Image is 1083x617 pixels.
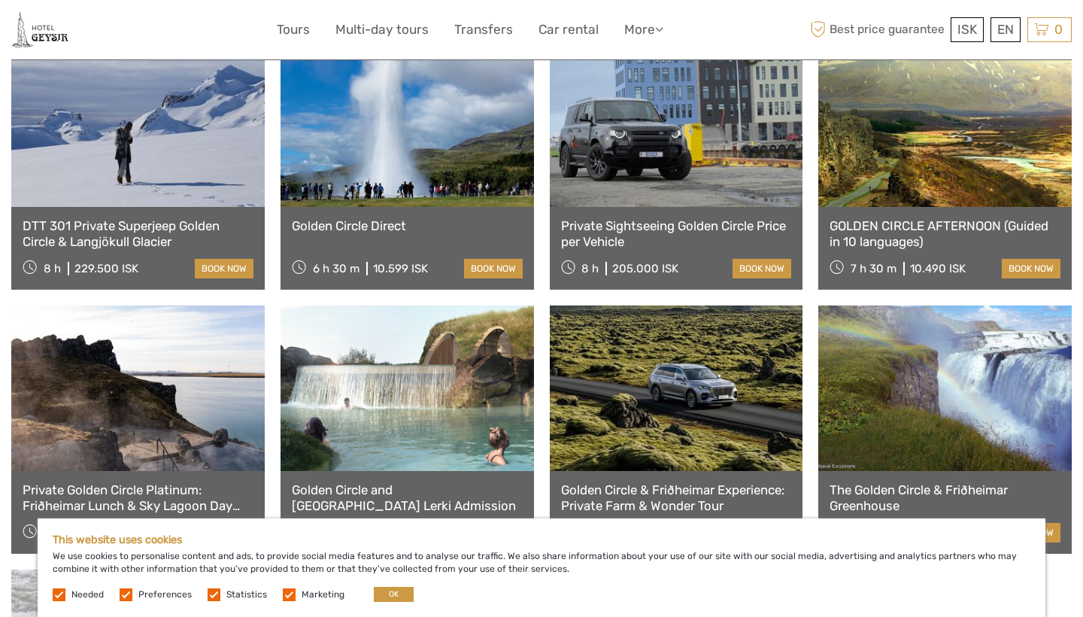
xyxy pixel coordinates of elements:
p: We're away right now. Please check back later! [21,26,170,38]
span: 8 h [44,262,61,275]
div: 10.599 ISK [373,262,428,275]
a: Golden Circle and [GEOGRAPHIC_DATA] Lerki Admission [292,482,523,513]
div: 229.500 ISK [74,262,138,275]
label: Marketing [302,588,344,601]
a: Car rental [538,19,599,41]
a: book now [464,259,523,278]
a: Private Golden Circle Platinum: Friðheimar Lunch & Sky Lagoon Day Tour [23,482,253,513]
label: Preferences [138,588,192,601]
a: Multi-day tours [335,19,429,41]
a: Tours [277,19,310,41]
button: OK [374,587,414,602]
a: book now [733,259,791,278]
span: ISK [957,22,977,37]
a: DTT 301 Private Superjeep Golden Circle & Langjökull Glacier [23,218,253,249]
div: 10.490 ISK [910,262,966,275]
label: Statistics [226,588,267,601]
a: Golden Circle Direct [292,218,523,233]
a: book now [1002,259,1060,278]
span: 8 h [581,262,599,275]
span: 0 [1052,22,1065,37]
h5: This website uses cookies [53,533,1030,546]
a: Private Sightseeing Golden Circle Price per Vehicle [561,218,792,249]
div: We use cookies to personalise content and ads, to provide social media features and to analyse ou... [38,518,1045,617]
a: Golden Circle & Friðheimar Experience: Private Farm & Wonder Tour [561,482,792,513]
span: 6 h 30 m [313,262,359,275]
a: More [624,19,663,41]
label: Needed [71,588,104,601]
img: 2245-fc00950d-c906-46d7-b8c2-e740c3f96a38_logo_small.jpg [11,11,68,48]
span: Best price guarantee [807,17,948,42]
a: book now [195,259,253,278]
a: Transfers [454,19,513,41]
span: 7 h 30 m [851,262,896,275]
a: The Golden Circle & Friðheimar Greenhouse [830,482,1060,513]
button: Open LiveChat chat widget [173,23,191,41]
div: 205.000 ISK [612,262,678,275]
a: GOLDEN CIRCLE AFTERNOON (Guided in 10 languages) [830,218,1060,249]
div: EN [990,17,1021,42]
